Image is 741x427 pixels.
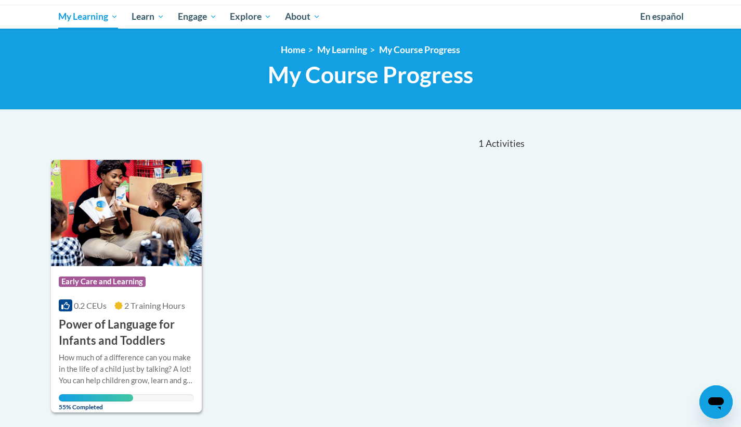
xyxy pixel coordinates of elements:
span: 55% Completed [59,394,134,411]
a: My Learning [52,5,125,29]
span: 2 Training Hours [124,300,185,310]
div: How much of a difference can you make in the life of a child just by talking? A lot! You can help... [59,352,194,386]
span: Explore [230,10,271,23]
a: En español [633,6,691,28]
a: Engage [171,5,224,29]
span: 1 [478,138,484,149]
img: Course Logo [51,160,202,266]
iframe: Button to launch messaging window [699,385,733,419]
span: My Learning [58,10,118,23]
a: My Learning [317,44,367,55]
h3: Power of Language for Infants and Toddlers [59,317,194,349]
div: Main menu [43,5,698,29]
a: About [278,5,327,29]
a: Home [281,44,305,55]
a: Learn [125,5,171,29]
a: Explore [223,5,278,29]
span: Learn [132,10,164,23]
span: Engage [178,10,217,23]
span: Activities [486,138,525,149]
span: About [285,10,320,23]
span: En español [640,11,684,22]
span: My Course Progress [268,61,473,89]
span: Early Care and Learning [59,277,146,287]
a: My Course Progress [379,44,460,55]
div: Your progress [59,394,134,401]
span: 0.2 CEUs [74,300,107,310]
a: Course LogoEarly Care and Learning0.2 CEUs2 Training Hours Power of Language for Infants and Todd... [51,160,202,412]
